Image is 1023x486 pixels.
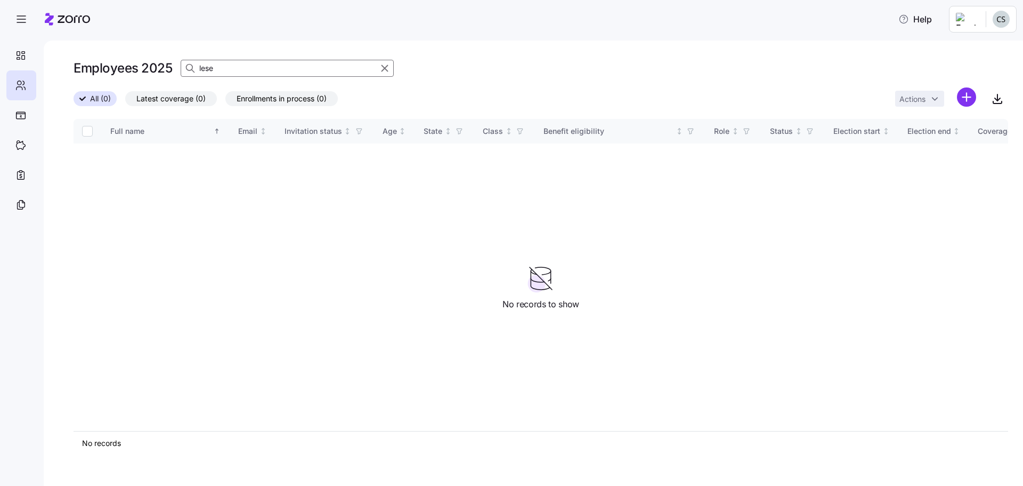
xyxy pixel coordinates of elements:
[825,119,899,144] th: Election startNot sorted
[383,125,397,137] div: Age
[502,298,579,311] span: No records to show
[424,125,442,137] div: State
[882,128,890,135] div: Not sorted
[907,125,951,137] div: Election end
[181,60,394,77] input: Search Employees
[770,125,793,137] div: Status
[993,11,1010,28] img: 2df6d97b4bcaa7f1b4a2ee07b0c0b24b
[833,125,880,137] div: Election start
[238,125,257,137] div: Email
[444,128,452,135] div: Not sorted
[705,119,761,144] th: RoleNot sorted
[344,128,351,135] div: Not sorted
[74,60,172,76] h1: Employees 2025
[543,125,673,137] div: Benefit eligibility
[761,119,825,144] th: StatusNot sorted
[714,125,729,137] div: Role
[82,126,93,137] input: Select all records
[957,87,976,107] svg: add icon
[237,92,327,106] span: Enrollments in process (0)
[276,119,374,144] th: Invitation statusNot sorted
[732,128,739,135] div: Not sorted
[890,9,940,30] button: Help
[795,128,802,135] div: Not sorted
[102,119,230,144] th: Full nameSorted ascending
[136,92,206,106] span: Latest coverage (0)
[895,91,944,107] button: Actions
[374,119,416,144] th: AgeNot sorted
[230,119,276,144] th: EmailNot sorted
[474,119,535,144] th: ClassNot sorted
[505,128,513,135] div: Not sorted
[898,13,932,26] span: Help
[956,13,977,26] img: Employer logo
[899,119,970,144] th: Election endNot sorted
[259,128,267,135] div: Not sorted
[285,125,342,137] div: Invitation status
[82,438,1000,449] div: No records
[415,119,474,144] th: StateNot sorted
[899,95,925,103] span: Actions
[676,128,683,135] div: Not sorted
[213,128,221,135] div: Sorted ascending
[110,125,212,137] div: Full name
[399,128,406,135] div: Not sorted
[535,119,705,144] th: Benefit eligibilityNot sorted
[953,128,960,135] div: Not sorted
[90,92,111,106] span: All (0)
[483,125,503,137] div: Class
